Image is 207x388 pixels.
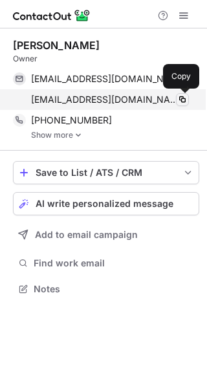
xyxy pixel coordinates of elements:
[13,223,199,246] button: Add to email campaign
[13,8,91,23] img: ContactOut v5.3.10
[34,257,194,269] span: Find work email
[31,131,199,140] a: Show more
[13,280,199,298] button: Notes
[13,39,100,52] div: [PERSON_NAME]
[13,254,199,272] button: Find work email
[31,114,112,126] span: [PHONE_NUMBER]
[36,199,173,209] span: AI write personalized message
[74,131,82,140] img: -
[13,192,199,215] button: AI write personalized message
[31,73,179,85] span: [EMAIL_ADDRESS][DOMAIN_NAME]
[35,230,138,240] span: Add to email campaign
[13,53,199,65] div: Owner
[13,161,199,184] button: save-profile-one-click
[34,283,194,295] span: Notes
[31,94,179,105] span: [EMAIL_ADDRESS][DOMAIN_NAME]
[36,167,177,178] div: Save to List / ATS / CRM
